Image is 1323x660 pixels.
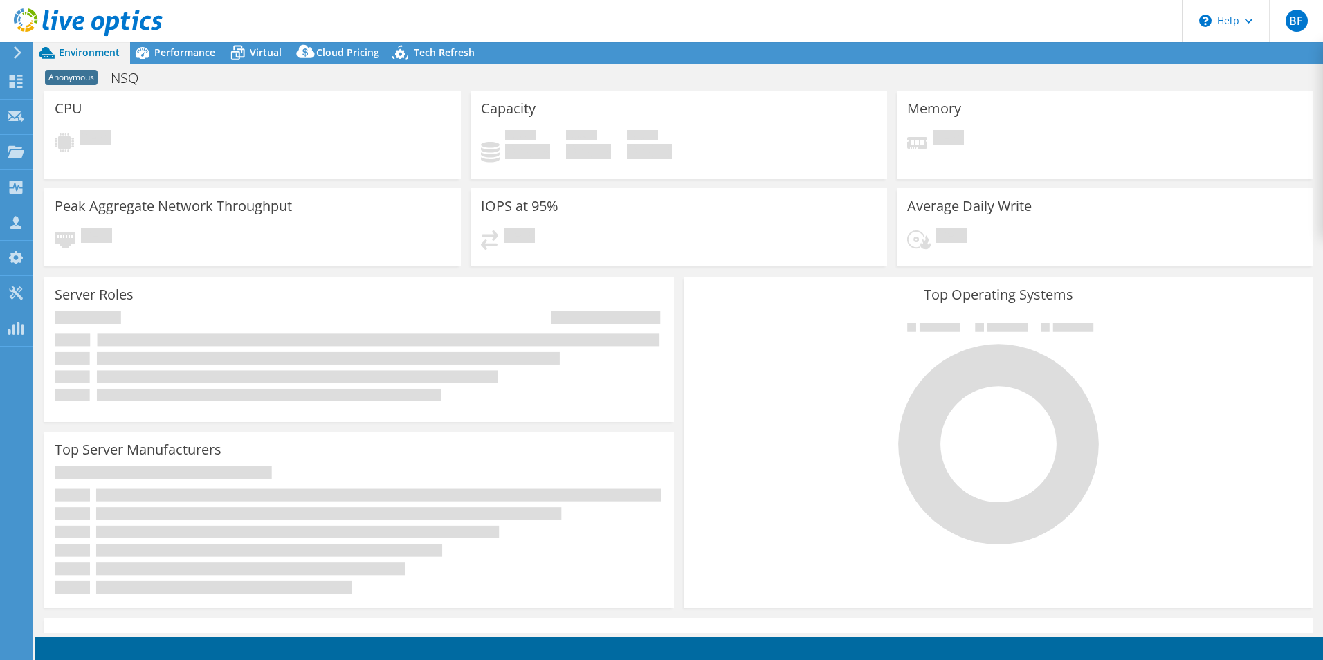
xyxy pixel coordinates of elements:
[627,130,658,144] span: Total
[55,442,221,457] h3: Top Server Manufacturers
[1199,15,1212,27] svg: \n
[80,130,111,149] span: Pending
[566,130,597,144] span: Free
[936,228,967,246] span: Pending
[566,144,611,159] h4: 0 GiB
[414,46,475,59] span: Tech Refresh
[250,46,282,59] span: Virtual
[933,130,964,149] span: Pending
[154,46,215,59] span: Performance
[104,71,160,86] h1: NSQ
[505,130,536,144] span: Used
[627,144,672,159] h4: 0 GiB
[45,70,98,85] span: Anonymous
[1286,10,1308,32] span: BF
[907,199,1032,214] h3: Average Daily Write
[504,228,535,246] span: Pending
[694,287,1303,302] h3: Top Operating Systems
[316,46,379,59] span: Cloud Pricing
[59,46,120,59] span: Environment
[481,199,558,214] h3: IOPS at 95%
[907,101,961,116] h3: Memory
[505,144,550,159] h4: 0 GiB
[55,199,292,214] h3: Peak Aggregate Network Throughput
[55,287,134,302] h3: Server Roles
[81,228,112,246] span: Pending
[481,101,536,116] h3: Capacity
[55,101,82,116] h3: CPU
